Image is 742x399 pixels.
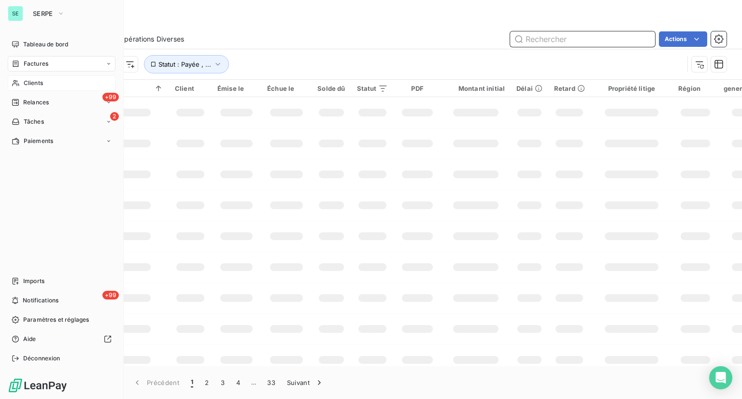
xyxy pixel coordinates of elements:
[400,85,435,92] div: PDF
[144,55,229,73] button: Statut : Payée , ...
[33,10,53,17] span: SERPE
[24,117,44,126] span: Tâches
[199,372,214,393] button: 2
[267,85,306,92] div: Échue le
[185,372,199,393] button: 1
[597,85,667,92] div: Propriété litige
[709,366,732,389] div: Open Intercom Messenger
[24,79,43,87] span: Clients
[23,315,89,324] span: Paramètres et réglages
[8,331,115,347] a: Aide
[510,31,655,47] input: Rechercher
[23,335,36,343] span: Aide
[24,137,53,145] span: Paiements
[158,60,211,68] span: Statut : Payée , ...
[102,93,119,101] span: +99
[659,31,707,47] button: Actions
[215,372,230,393] button: 3
[230,372,246,393] button: 4
[261,372,281,393] button: 33
[8,378,68,393] img: Logo LeanPay
[23,98,49,107] span: Relances
[554,85,585,92] div: Retard
[23,296,58,305] span: Notifications
[191,378,193,387] span: 1
[23,277,44,285] span: Imports
[8,6,23,21] div: SE
[678,85,712,92] div: Région
[317,85,345,92] div: Solde dû
[217,85,256,92] div: Émise le
[516,85,542,92] div: Délai
[246,375,261,390] span: …
[23,354,60,363] span: Déconnexion
[110,112,119,121] span: 2
[24,59,48,68] span: Factures
[357,85,388,92] div: Statut
[175,85,206,92] div: Client
[281,372,330,393] button: Suivant
[102,291,119,299] span: +99
[119,34,184,44] span: Opérations Diverses
[23,40,68,49] span: Tableau de bord
[447,85,505,92] div: Montant initial
[127,372,185,393] button: Précédent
